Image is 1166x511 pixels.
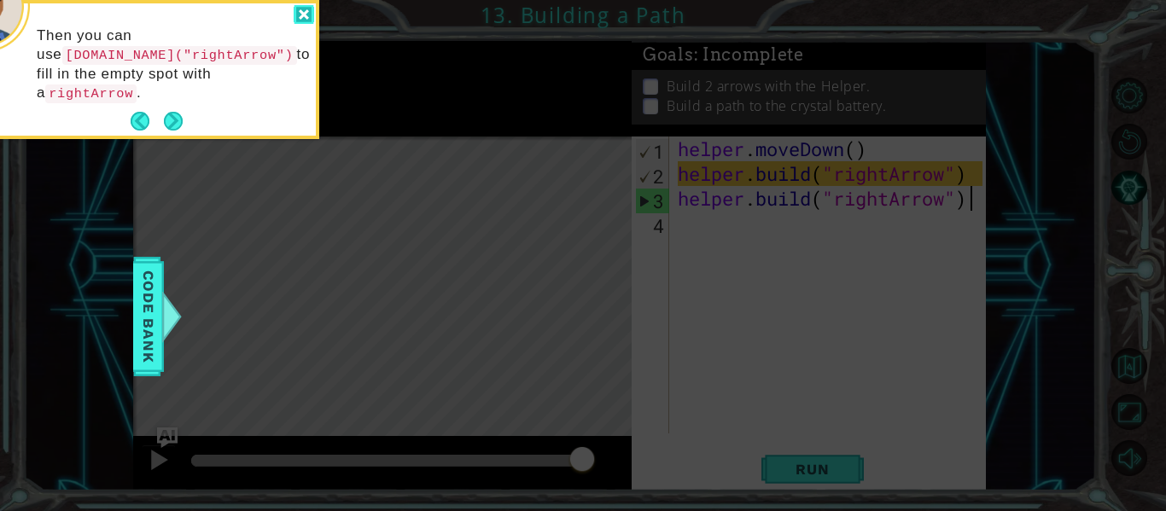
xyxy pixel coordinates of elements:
p: Then you can use to fill in the empty spot with a . [37,26,304,103]
button: Back [131,112,164,131]
code: [DOMAIN_NAME]("rightArrow") [62,46,297,65]
code: rightArrow [45,84,137,103]
button: Next [164,112,184,131]
span: Code Bank [135,264,162,369]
